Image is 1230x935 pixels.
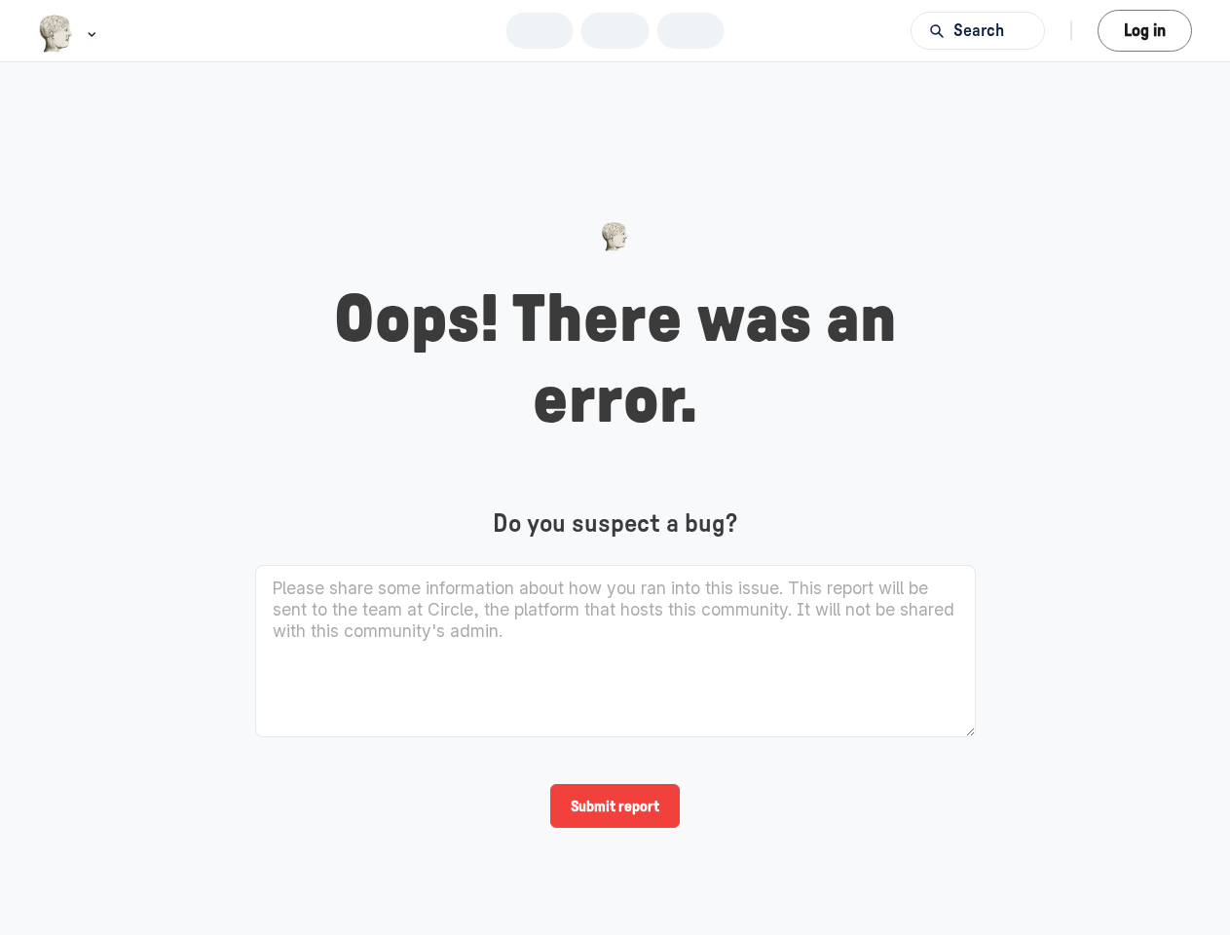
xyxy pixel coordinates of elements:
button: Search [911,12,1045,50]
img: Museums as Progress logo [38,15,74,53]
h4: Do you suspect a bug? [255,509,976,540]
button: Log in [1098,10,1192,52]
input: Submit report [550,784,680,828]
h1: Oops! There was an error. [255,280,976,442]
button: Museums as Progress logo [38,13,101,55]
